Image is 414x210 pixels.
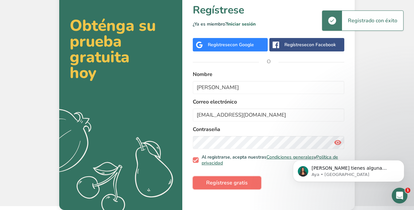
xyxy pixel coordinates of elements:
span: con Facebook [307,42,336,48]
span: con Google [230,42,254,48]
span: Regístrese gratis [206,179,248,187]
input: email@example.com [193,108,344,122]
h1: Regístrese [193,2,344,18]
label: Nombre [193,70,344,78]
input: John Doe [193,81,344,94]
span: O [259,52,279,71]
span: Al registrarse, acepta nuestras y [199,154,342,166]
p: ¿Ya es miembro? [193,21,344,28]
label: Contraseña [193,125,344,133]
a: Iniciar sesión [227,21,256,27]
iframe: Intercom live chat [392,188,407,203]
a: Política de privacidad [202,154,338,166]
iframe: Intercom notifications mensaje [283,146,414,192]
button: Regístrese gratis [193,176,261,189]
div: Regístrese [208,41,254,48]
label: Correo electrónico [193,98,344,106]
div: Regístrese [284,41,336,48]
div: Registrado con éxito [342,11,403,30]
a: Condiciones generales [266,154,314,160]
h2: Obténga su prueba gratuita hoy [70,18,172,81]
span: 1 [405,188,410,193]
